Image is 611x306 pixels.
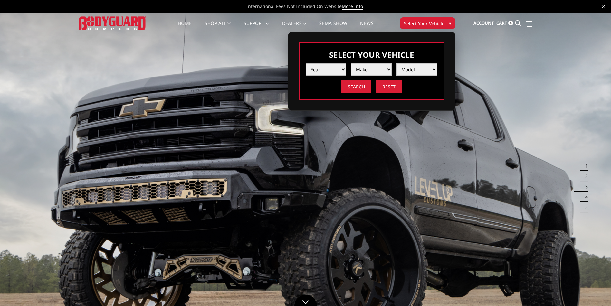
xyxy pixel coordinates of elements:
button: Select Your Vehicle [400,17,455,29]
a: shop all [205,21,231,34]
button: 1 of 5 [581,161,588,171]
img: BODYGUARD BUMPERS [79,16,146,30]
button: 5 of 5 [581,202,588,212]
span: Account [473,20,494,26]
a: News [360,21,373,34]
a: Account [473,15,494,32]
input: Search [341,80,371,93]
a: SEMA Show [319,21,347,34]
a: Support [244,21,269,34]
a: Dealers [282,21,307,34]
span: 0 [508,21,513,25]
button: 2 of 5 [581,171,588,181]
h3: Select Your Vehicle [306,49,437,60]
select: Please select the value from list. [306,63,347,76]
a: More Info [342,3,363,10]
a: Click to Down [294,295,317,306]
input: Reset [376,80,402,93]
button: 4 of 5 [581,192,588,202]
select: Please select the value from list. [351,63,392,76]
span: ▾ [449,20,451,26]
a: Cart 0 [496,15,513,32]
a: Home [178,21,192,34]
span: Cart [496,20,507,26]
span: Select Your Vehicle [404,20,444,27]
button: 3 of 5 [581,181,588,192]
